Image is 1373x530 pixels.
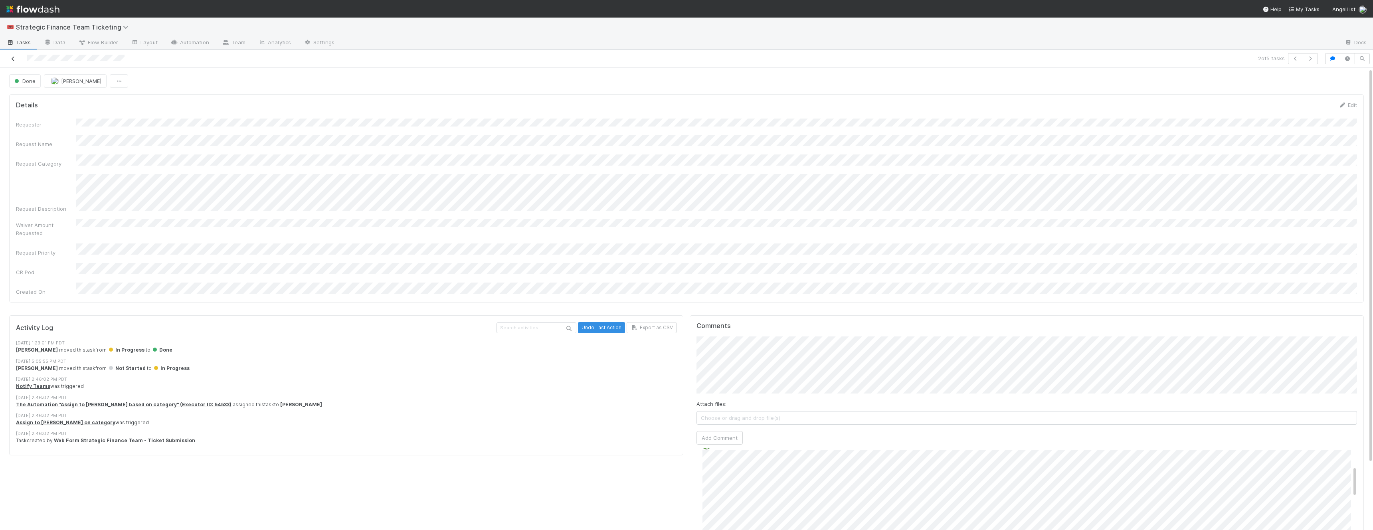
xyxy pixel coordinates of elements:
span: 2 of 5 tasks [1258,54,1285,62]
div: moved this task from to [16,365,677,372]
a: Edit [1338,102,1357,108]
div: CR Pod [16,268,76,276]
div: [DATE] 5:05:55 PM PDT [16,358,677,365]
span: My Tasks [1288,6,1320,12]
strong: Web Form Strategic Finance Team - Ticket Submission [54,437,195,443]
h5: Comments [696,322,1357,330]
h5: Details [16,101,38,109]
button: Export as CSV [627,322,677,333]
span: Strategic Finance Team Ticketing [16,23,133,31]
div: [DATE] 2:46:02 PM PDT [16,394,677,401]
span: 🎟️ [6,24,14,30]
span: In Progress [153,365,190,371]
div: Task created by [16,437,677,444]
a: Layout [125,37,164,49]
div: [DATE] 2:46:02 PM PDT [16,376,677,383]
strong: [PERSON_NAME] [16,347,58,353]
div: Created On [16,288,76,296]
span: Not Started [108,365,146,371]
a: The Automation "Assign to [PERSON_NAME] based on category" (Executor ID: 54533) [16,401,231,407]
a: Team [216,37,252,49]
a: Flow Builder [72,37,125,49]
input: Search activities... [497,322,576,333]
span: Tasks [6,38,31,46]
div: Request Description [16,205,76,213]
span: [PERSON_NAME] [61,78,101,84]
h5: Activity Log [16,324,495,332]
label: Attach files: [696,400,726,408]
a: Notify Teams [16,383,50,389]
div: Request Category [16,160,76,168]
div: [DATE] 2:46:02 PM PDT [16,430,677,437]
div: moved this task from to [16,346,677,354]
div: Waiver Amount Requested [16,221,76,237]
div: Help [1262,5,1282,13]
strong: [PERSON_NAME] [280,401,322,407]
span: Flow Builder [78,38,118,46]
div: [DATE] 1:23:01 PM PDT [16,340,677,346]
span: Choose or drag and drop file(s) [697,411,1357,424]
a: Automation [164,37,216,49]
div: was triggered [16,419,677,426]
a: Assign to [PERSON_NAME] on category [16,419,115,425]
a: Data [38,37,72,49]
div: was triggered [16,383,677,390]
span: Done [152,347,172,353]
div: Request Priority [16,249,76,257]
div: assigned this task to [16,401,677,408]
button: Add Comment [696,431,743,445]
button: Done [9,74,41,88]
div: [DATE] 2:46:02 PM PDT [16,412,677,419]
a: Analytics [252,37,297,49]
a: Settings [297,37,341,49]
a: Docs [1338,37,1373,49]
span: AngelList [1332,6,1355,12]
strong: [PERSON_NAME] [16,365,58,371]
img: logo-inverted-e16ddd16eac7371096b0.svg [6,2,59,16]
button: Undo Last Action [578,322,625,333]
a: My Tasks [1288,5,1320,13]
div: Requester [16,121,76,129]
img: avatar_aa4fbed5-f21b-48f3-8bdd-57047a9d59de.png [1359,6,1367,14]
span: Done [13,78,36,84]
button: [PERSON_NAME] [44,74,107,88]
span: In Progress [108,347,144,353]
img: avatar_aa4fbed5-f21b-48f3-8bdd-57047a9d59de.png [51,77,59,85]
div: Request Name [16,140,76,148]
